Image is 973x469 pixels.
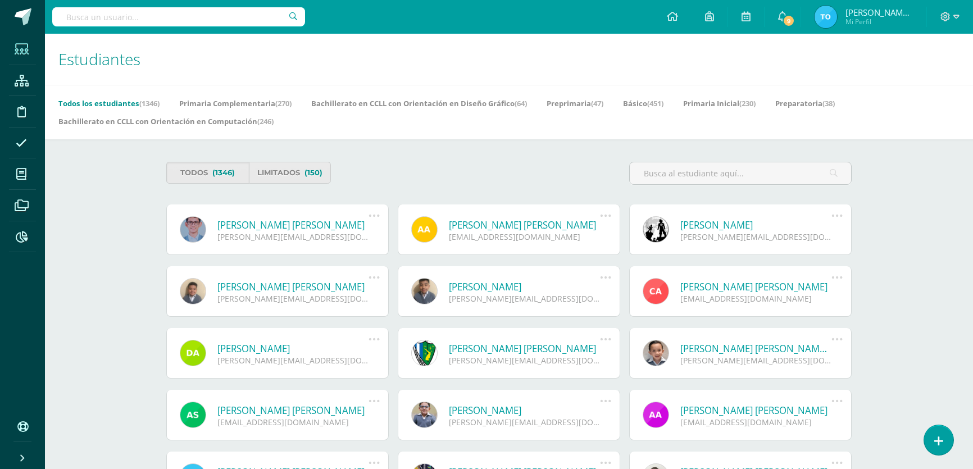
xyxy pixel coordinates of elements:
[591,98,603,108] span: (47)
[179,94,292,112] a: Primaria Complementaria(270)
[304,162,322,183] span: (150)
[217,342,369,355] a: [PERSON_NAME]
[775,94,835,112] a: Preparatoria(38)
[217,231,369,242] div: [PERSON_NAME][EMAIL_ADDRESS][DOMAIN_NAME]
[58,112,274,130] a: Bachillerato en CCLL con Orientación en Computación(246)
[680,231,831,242] div: [PERSON_NAME][EMAIL_ADDRESS][DOMAIN_NAME]
[845,7,913,18] span: [PERSON_NAME] [PERSON_NAME]
[815,6,837,28] img: 76a3483454ffa6e9dcaa95aff092e504.png
[623,94,663,112] a: Básico(451)
[680,280,831,293] a: [PERSON_NAME] [PERSON_NAME]
[257,116,274,126] span: (246)
[680,355,831,366] div: [PERSON_NAME][EMAIL_ADDRESS][DOMAIN_NAME]
[683,94,756,112] a: Primaria Inicial(230)
[680,218,831,231] a: [PERSON_NAME]
[515,98,527,108] span: (64)
[217,218,369,231] a: [PERSON_NAME] [PERSON_NAME]
[139,98,160,108] span: (1346)
[449,231,600,242] div: [EMAIL_ADDRESS][DOMAIN_NAME]
[217,355,369,366] div: [PERSON_NAME][EMAIL_ADDRESS][DOMAIN_NAME]
[822,98,835,108] span: (38)
[449,218,600,231] a: [PERSON_NAME] [PERSON_NAME]
[630,162,851,184] input: Busca al estudiante aquí...
[783,15,795,27] span: 9
[58,94,160,112] a: Todos los estudiantes(1346)
[449,280,600,293] a: [PERSON_NAME]
[547,94,603,112] a: Preprimaria(47)
[845,17,913,26] span: Mi Perfil
[449,404,600,417] a: [PERSON_NAME]
[680,404,831,417] a: [PERSON_NAME] [PERSON_NAME]
[275,98,292,108] span: (270)
[58,48,140,70] span: Estudiantes
[52,7,305,26] input: Busca un usuario...
[217,404,369,417] a: [PERSON_NAME] [PERSON_NAME]
[311,94,527,112] a: Bachillerato en CCLL con Orientación en Diseño Gráfico(64)
[449,342,600,355] a: [PERSON_NAME] [PERSON_NAME]
[739,98,756,108] span: (230)
[680,417,831,427] div: [EMAIL_ADDRESS][DOMAIN_NAME]
[449,293,600,304] div: [PERSON_NAME][EMAIL_ADDRESS][DOMAIN_NAME]
[647,98,663,108] span: (451)
[680,293,831,304] div: [EMAIL_ADDRESS][DOMAIN_NAME]
[217,293,369,304] div: [PERSON_NAME][EMAIL_ADDRESS][DOMAIN_NAME]
[217,417,369,427] div: [EMAIL_ADDRESS][DOMAIN_NAME]
[449,417,600,427] div: [PERSON_NAME][EMAIL_ADDRESS][DOMAIN_NAME]
[166,162,249,184] a: Todos(1346)
[680,342,831,355] a: [PERSON_NAME] [PERSON_NAME] [PERSON_NAME]
[217,280,369,293] a: [PERSON_NAME] [PERSON_NAME]
[249,162,331,184] a: Limitados(150)
[449,355,600,366] div: [PERSON_NAME][EMAIL_ADDRESS][DOMAIN_NAME]
[212,162,235,183] span: (1346)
